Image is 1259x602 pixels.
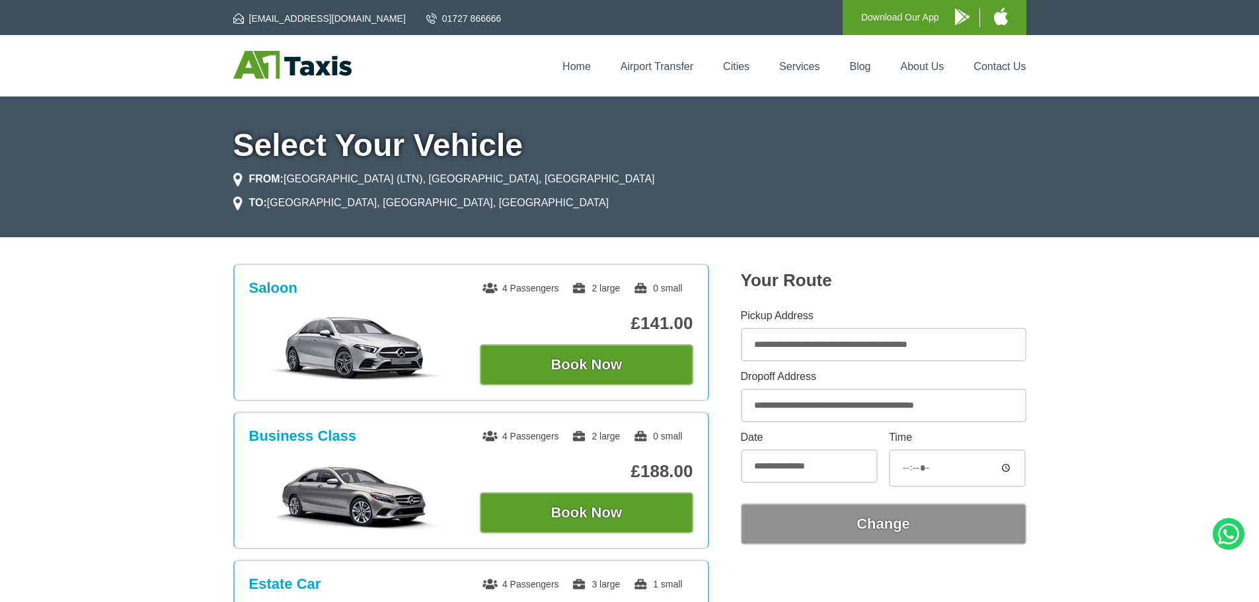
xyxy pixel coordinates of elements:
span: 4 Passengers [482,579,559,589]
span: 3 large [572,579,620,589]
label: Time [889,432,1026,443]
label: Dropoff Address [741,371,1026,382]
li: [GEOGRAPHIC_DATA], [GEOGRAPHIC_DATA], [GEOGRAPHIC_DATA] [233,195,609,211]
span: 0 small [633,431,682,441]
span: 0 small [633,283,682,293]
strong: TO: [249,197,267,208]
a: 01727 866666 [426,12,502,25]
a: About Us [901,61,944,72]
li: [GEOGRAPHIC_DATA] (LTN), [GEOGRAPHIC_DATA], [GEOGRAPHIC_DATA] [233,171,655,187]
span: 4 Passengers [482,283,559,293]
span: 4 Passengers [482,431,559,441]
a: Airport Transfer [621,61,693,72]
a: [EMAIL_ADDRESS][DOMAIN_NAME] [233,12,406,25]
a: Services [779,61,820,72]
button: Change [741,504,1026,545]
span: 2 large [572,283,620,293]
span: 1 small [633,579,682,589]
p: £141.00 [480,313,693,334]
label: Pickup Address [741,311,1026,321]
img: A1 Taxis St Albans LTD [233,51,352,79]
button: Book Now [480,344,693,385]
a: Home [562,61,591,72]
h3: Business Class [249,428,357,445]
h3: Saloon [249,280,297,297]
label: Date [741,432,878,443]
strong: FROM: [249,173,284,184]
span: 2 large [572,431,620,441]
a: Blog [849,61,870,72]
p: Download Our App [861,9,939,26]
h2: Your Route [741,270,1026,291]
img: Saloon [256,315,455,381]
h1: Select Your Vehicle [233,130,1026,161]
p: £188.00 [480,461,693,482]
button: Book Now [480,492,693,533]
img: A1 Taxis Android App [955,9,970,25]
h3: Estate Car [249,576,321,593]
a: Contact Us [973,61,1026,72]
img: A1 Taxis iPhone App [994,8,1008,25]
a: Cities [723,61,749,72]
img: Business Class [256,463,455,529]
